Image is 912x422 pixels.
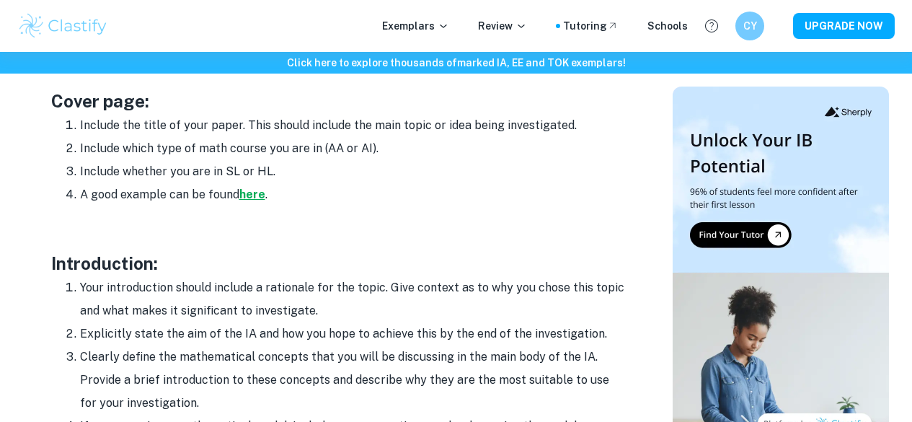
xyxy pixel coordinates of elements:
p: Exemplars [382,18,449,34]
li: Include the title of your paper. This should include the main topic or idea being investigated. [80,114,628,137]
li: Clearly define the mathematical concepts that you will be discussing in the main body of the IA. ... [80,346,628,415]
li: Explicitly state the aim of the IA and how you hope to achieve this by the end of the investigation. [80,322,628,346]
li: Include which type of math course you are in (AA or AI). [80,137,628,160]
h6: Click here to explore thousands of marked IA, EE and TOK exemplars ! [3,55,909,71]
a: Schools [647,18,688,34]
button: CY [735,12,764,40]
li: Your introduction should include a rationale for the topic. Give context as to why you chose this... [80,276,628,322]
button: Help and Feedback [699,14,724,38]
a: here [239,188,265,201]
a: Tutoring [563,18,619,34]
h3: Cover page: [51,88,628,114]
p: Review [478,18,527,34]
img: Clastify logo [17,12,109,40]
li: Include whether you are in SL or HL. [80,160,628,183]
h3: Introduction: [51,250,628,276]
button: UPGRADE NOW [793,13,895,39]
li: A good example can be found . [80,183,628,206]
h6: CY [742,18,758,34]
